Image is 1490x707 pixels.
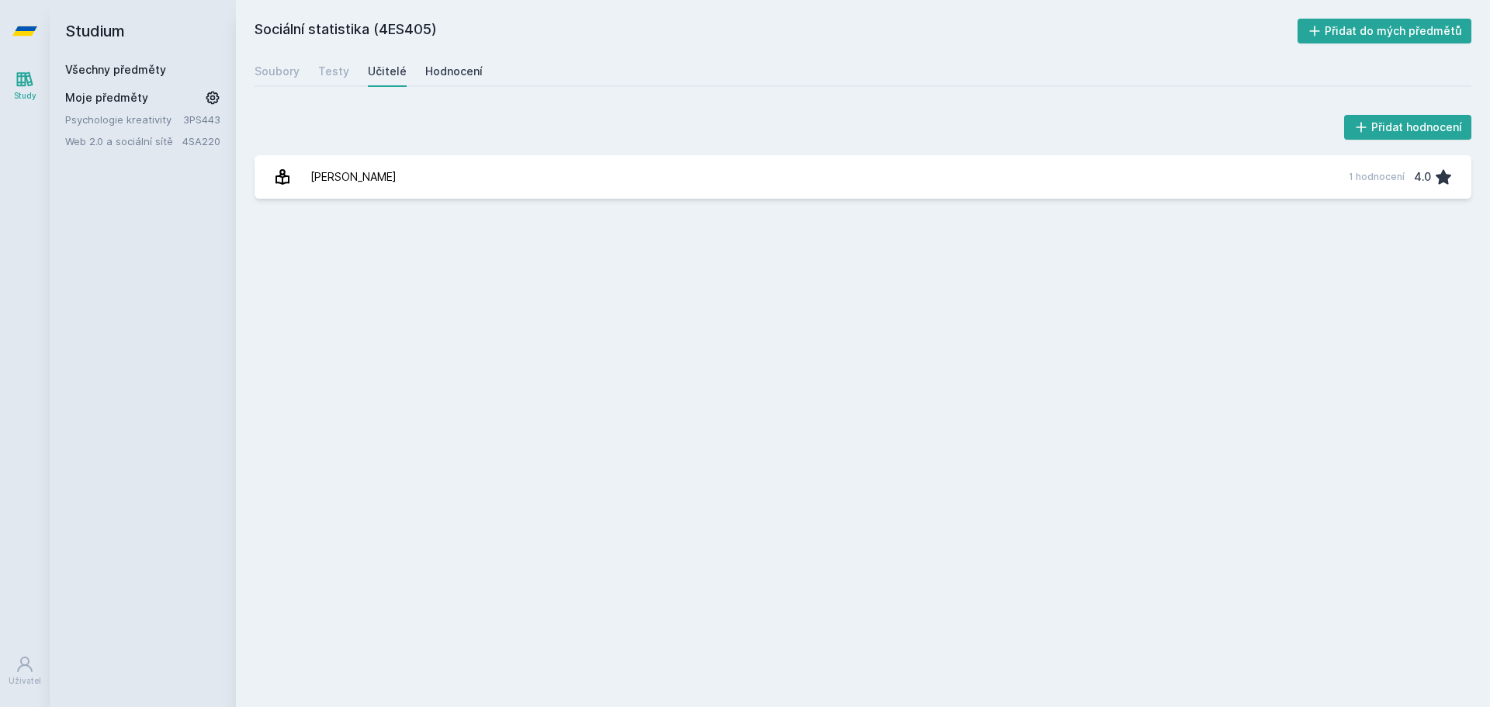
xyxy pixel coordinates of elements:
div: Testy [318,64,349,79]
span: Moje předměty [65,90,148,106]
a: 3PS443 [183,113,220,126]
div: [PERSON_NAME] [310,161,397,192]
a: Učitelé [368,56,407,87]
div: Uživatel [9,675,41,687]
div: Učitelé [368,64,407,79]
a: Web 2.0 a sociální sítě [65,133,182,149]
button: Přidat hodnocení [1344,115,1472,140]
a: Psychologie kreativity [65,112,183,127]
a: Uživatel [3,647,47,695]
a: Testy [318,56,349,87]
div: Soubory [255,64,300,79]
div: Hodnocení [425,64,483,79]
a: [PERSON_NAME] 1 hodnocení 4.0 [255,155,1471,199]
a: Všechny předměty [65,63,166,76]
a: Study [3,62,47,109]
div: Study [14,90,36,102]
a: 4SA220 [182,135,220,147]
h2: Sociální statistika (4ES405) [255,19,1298,43]
div: 1 hodnocení [1349,171,1405,183]
a: Hodnocení [425,56,483,87]
div: 4.0 [1414,161,1431,192]
a: Soubory [255,56,300,87]
button: Přidat do mých předmětů [1298,19,1472,43]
